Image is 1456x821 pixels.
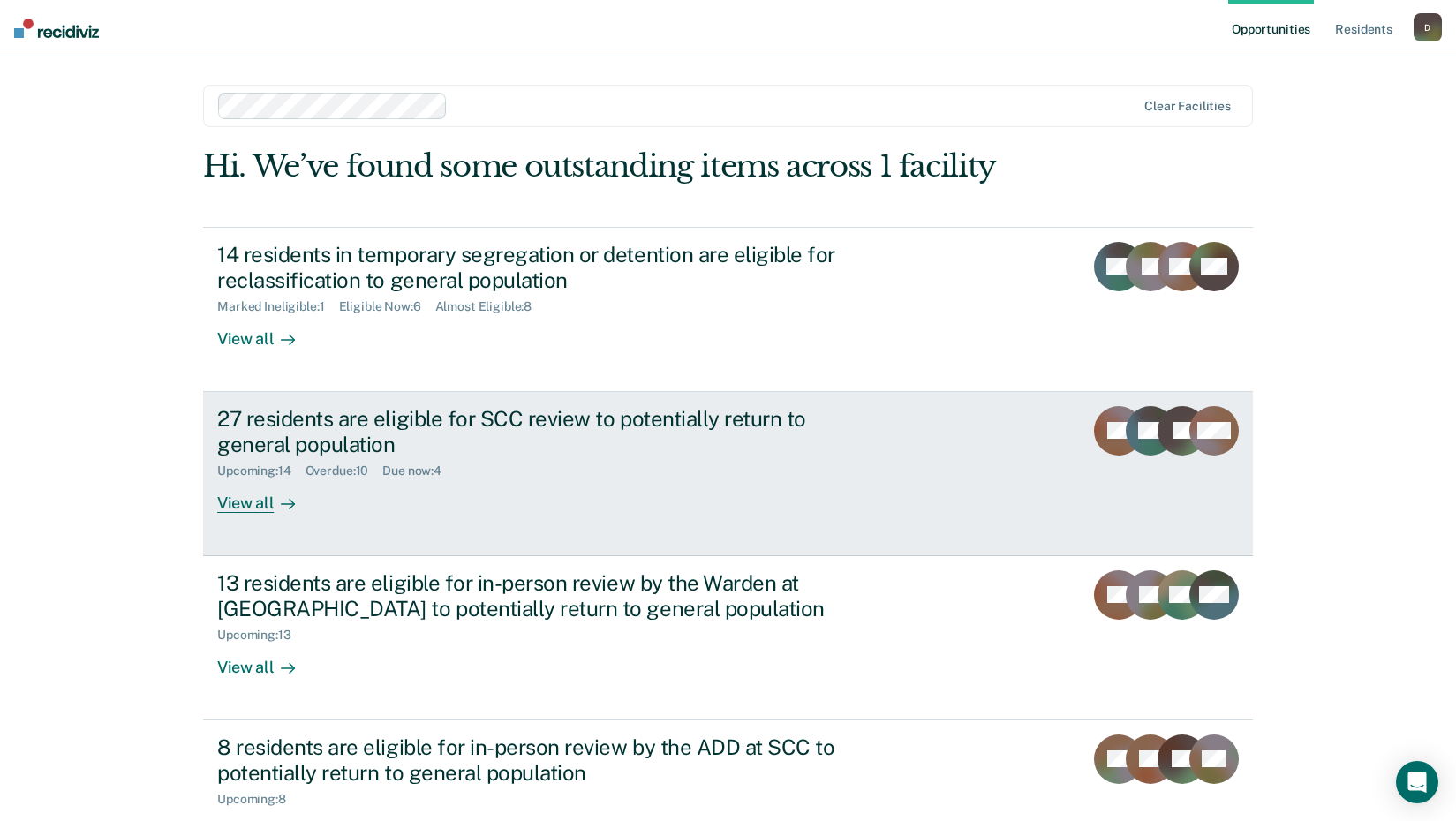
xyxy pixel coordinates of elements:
[203,392,1253,556] a: 27 residents are eligible for SCC review to potentially return to general populationUpcoming:14Ov...
[14,19,99,38] img: Recidiviz
[1396,761,1438,803] div: Open Intercom Messenger
[217,478,316,513] div: View all
[217,463,306,478] div: Upcoming : 14
[203,148,1043,185] div: Hi. We’ve found some outstanding items across 1 facility
[435,299,547,314] div: Almost Eligible : 8
[306,463,383,478] div: Overdue : 10
[1144,99,1231,114] div: Clear facilities
[203,556,1253,720] a: 13 residents are eligible for in-person review by the Warden at [GEOGRAPHIC_DATA] to potentially ...
[217,299,338,314] div: Marked Ineligible : 1
[203,227,1253,392] a: 14 residents in temporary segregation or detention are eligible for reclassification to general p...
[217,314,316,349] div: View all
[217,406,837,457] div: 27 residents are eligible for SCC review to potentially return to general population
[339,299,435,314] div: Eligible Now : 6
[217,643,316,677] div: View all
[217,628,306,643] div: Upcoming : 13
[217,734,837,786] div: 8 residents are eligible for in-person review by the ADD at SCC to potentially return to general ...
[217,570,837,621] div: 13 residents are eligible for in-person review by the Warden at [GEOGRAPHIC_DATA] to potentially ...
[217,242,837,293] div: 14 residents in temporary segregation or detention are eligible for reclassification to general p...
[382,463,456,478] div: Due now : 4
[217,792,300,807] div: Upcoming : 8
[1414,13,1442,41] button: D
